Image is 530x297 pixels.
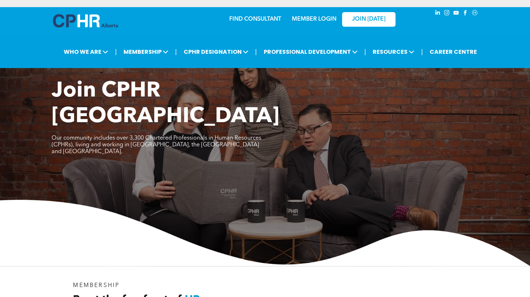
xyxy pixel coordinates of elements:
[261,45,360,58] span: PROFESSIONAL DEVELOPMENT
[255,45,257,59] li: |
[452,9,460,19] a: youtube
[427,45,479,58] a: CAREER CENTRE
[52,135,261,155] span: Our community includes over 3,300 Chartered Professionals in Human Resources (CPHRs), living and ...
[53,14,118,27] img: A blue and white logo for cp alberta
[421,45,423,59] li: |
[371,45,416,58] span: RESOURCES
[292,16,336,22] a: MEMBER LOGIN
[121,45,170,58] span: MEMBERSHIP
[364,45,366,59] li: |
[115,45,117,59] li: |
[62,45,110,58] span: WHO WE ARE
[462,9,469,19] a: facebook
[229,16,281,22] a: FIND CONSULTANT
[471,9,479,19] a: Social network
[342,12,395,27] a: JOIN [DATE]
[434,9,442,19] a: linkedin
[73,283,120,288] span: MEMBERSHIP
[182,45,251,58] span: CPHR DESIGNATION
[52,80,279,127] span: Join CPHR [GEOGRAPHIC_DATA]
[443,9,451,19] a: instagram
[352,16,385,23] span: JOIN [DATE]
[175,45,177,59] li: |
